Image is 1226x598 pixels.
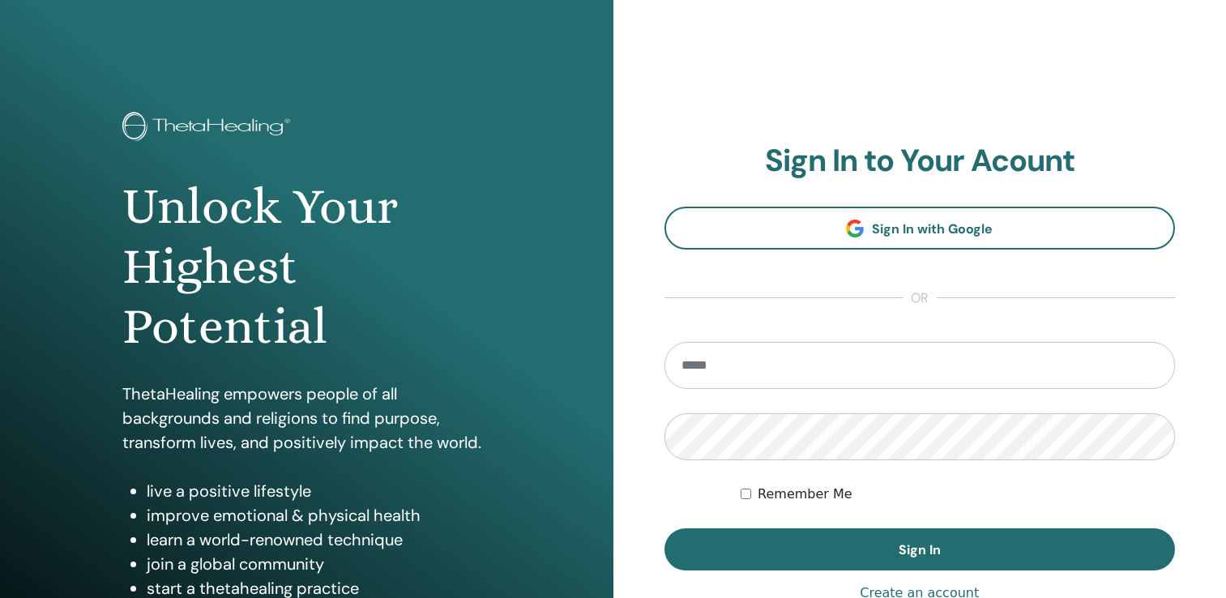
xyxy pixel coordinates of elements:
[147,528,490,552] li: learn a world-renowned technique
[122,382,490,455] p: ThetaHealing empowers people of all backgrounds and religions to find purpose, transform lives, a...
[903,288,937,308] span: or
[664,528,1176,570] button: Sign In
[147,552,490,576] li: join a global community
[147,479,490,503] li: live a positive lifestyle
[122,177,490,357] h1: Unlock Your Highest Potential
[664,207,1176,250] a: Sign In with Google
[741,485,1175,504] div: Keep me authenticated indefinitely or until I manually logout
[758,485,852,504] label: Remember Me
[899,541,941,558] span: Sign In
[664,143,1176,180] h2: Sign In to Your Acount
[147,503,490,528] li: improve emotional & physical health
[872,220,993,237] span: Sign In with Google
